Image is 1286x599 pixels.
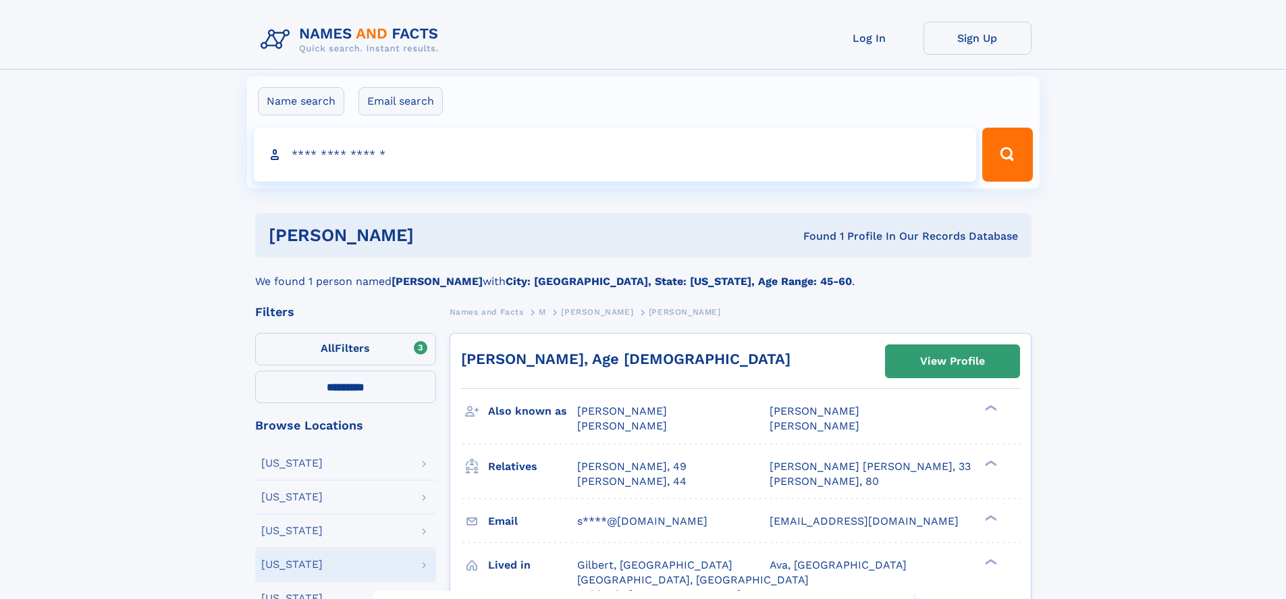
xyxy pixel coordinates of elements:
[488,400,577,423] h3: Also known as
[261,492,323,502] div: [US_STATE]
[577,474,687,489] a: [PERSON_NAME], 44
[577,558,732,571] span: Gilbert, [GEOGRAPHIC_DATA]
[539,307,546,317] span: M
[506,275,852,288] b: City: [GEOGRAPHIC_DATA], State: [US_STATE], Age Range: 45-60
[321,342,335,355] span: All
[577,419,667,432] span: [PERSON_NAME]
[258,87,344,115] label: Name search
[982,404,998,413] div: ❯
[770,405,859,417] span: [PERSON_NAME]
[255,306,436,318] div: Filters
[608,229,1018,244] div: Found 1 Profile In Our Records Database
[461,350,791,367] a: [PERSON_NAME], Age [DEMOGRAPHIC_DATA]
[982,128,1032,182] button: Search Button
[261,525,323,536] div: [US_STATE]
[923,22,1032,55] a: Sign Up
[488,455,577,478] h3: Relatives
[488,554,577,577] h3: Lived in
[649,307,721,317] span: [PERSON_NAME]
[577,573,809,586] span: [GEOGRAPHIC_DATA], [GEOGRAPHIC_DATA]
[886,345,1019,377] a: View Profile
[269,227,609,244] h1: [PERSON_NAME]
[577,459,687,474] a: [PERSON_NAME], 49
[392,275,483,288] b: [PERSON_NAME]
[255,419,436,432] div: Browse Locations
[982,459,998,467] div: ❯
[770,419,859,432] span: [PERSON_NAME]
[561,303,633,320] a: [PERSON_NAME]
[561,307,633,317] span: [PERSON_NAME]
[255,22,450,58] img: Logo Names and Facts
[261,458,323,469] div: [US_STATE]
[770,459,971,474] a: [PERSON_NAME] [PERSON_NAME], 33
[982,557,998,566] div: ❯
[358,87,443,115] label: Email search
[770,474,879,489] a: [PERSON_NAME], 80
[255,333,436,365] label: Filters
[488,510,577,533] h3: Email
[815,22,923,55] a: Log In
[539,303,546,320] a: M
[770,515,959,527] span: [EMAIL_ADDRESS][DOMAIN_NAME]
[770,558,907,571] span: Ava, [GEOGRAPHIC_DATA]
[255,257,1032,290] div: We found 1 person named with .
[254,128,977,182] input: search input
[450,303,524,320] a: Names and Facts
[577,405,667,417] span: [PERSON_NAME]
[982,513,998,522] div: ❯
[261,559,323,570] div: [US_STATE]
[920,346,985,377] div: View Profile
